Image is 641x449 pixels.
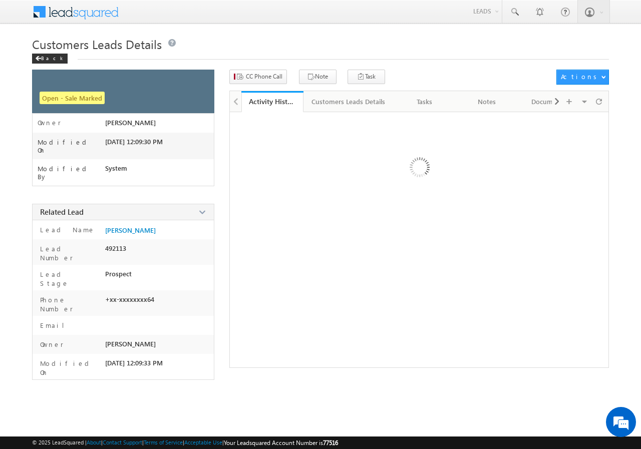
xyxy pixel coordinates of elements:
span: System [105,164,127,172]
span: Related Lead [40,207,84,217]
button: Task [348,70,385,84]
span: Customers Leads Details [32,36,162,52]
a: Tasks [394,91,456,112]
label: Lead Name [38,225,95,234]
a: [PERSON_NAME] [105,226,156,234]
label: Phone Number [38,295,101,313]
label: Modified By [38,165,105,181]
span: [PERSON_NAME] [105,340,156,348]
a: Terms of Service [144,439,183,445]
span: Prospect [105,270,132,278]
label: Modified On [38,138,105,154]
div: Tasks [402,96,447,108]
label: Email [38,321,72,330]
div: Back [32,54,68,64]
span: [DATE] 12:09:30 PM [105,138,163,146]
li: Activity History [241,91,303,111]
span: [DATE] 12:09:33 PM [105,359,163,367]
span: © 2025 LeadSquared | | | | | [32,438,338,447]
div: Customers Leads Details [311,96,385,108]
label: Owner [38,340,64,349]
span: 492113 [105,244,126,252]
a: Activity History [241,91,303,112]
a: Customers Leads Details [303,91,394,112]
span: +xx-xxxxxxxx64 [105,295,154,303]
button: Actions [556,70,609,85]
a: About [87,439,101,445]
span: CC Phone Call [246,72,282,81]
a: Contact Support [103,439,142,445]
img: Loading ... [367,117,471,221]
a: Notes [456,91,518,112]
button: CC Phone Call [229,70,287,84]
a: Acceptable Use [184,439,222,445]
label: Modified On [38,359,101,377]
span: Open - Sale Marked [40,92,105,104]
a: Documents [518,91,580,112]
span: [PERSON_NAME] [105,119,156,127]
span: Your Leadsquared Account Number is [224,439,338,446]
div: Activity History [249,97,296,106]
div: Documents [526,96,571,108]
button: Note [299,70,337,84]
label: Lead Number [38,244,101,262]
div: Notes [464,96,509,108]
label: Owner [38,119,61,127]
label: Lead Stage [38,270,101,288]
div: Actions [561,72,600,81]
span: 77516 [323,439,338,446]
